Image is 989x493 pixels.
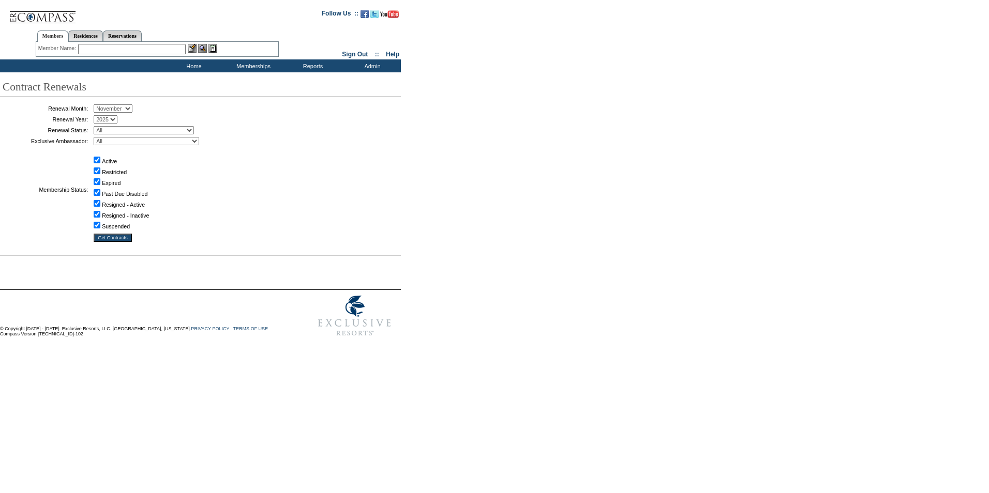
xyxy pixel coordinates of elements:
a: Reservations [103,30,142,41]
td: Follow Us :: [322,9,358,21]
label: Suspended [102,223,130,229]
td: Renewal Status: [3,126,88,134]
a: Sign Out [342,51,368,58]
img: View [198,44,207,53]
img: Become our fan on Facebook [361,10,369,18]
a: Subscribe to our YouTube Channel [380,13,399,19]
div: Member Name: [38,44,78,53]
a: PRIVACY POLICY [191,326,229,331]
td: Membership Status: [3,148,88,231]
img: Reservations [208,44,217,53]
img: Compass Home [9,3,76,24]
span: :: [375,51,379,58]
label: Restricted [102,169,127,175]
a: Members [37,30,69,42]
label: Past Due Disabled [102,191,147,197]
a: Help [386,51,399,58]
td: Memberships [222,59,282,72]
img: Subscribe to our YouTube Channel [380,10,399,18]
a: Follow us on Twitter [370,13,379,19]
td: Home [163,59,222,72]
td: Admin [341,59,401,72]
td: Exclusive Ambassador: [3,137,88,145]
label: Resigned - Inactive [102,212,149,219]
td: Renewal Month: [3,104,88,113]
label: Expired [102,180,121,186]
img: Follow us on Twitter [370,10,379,18]
label: Resigned - Active [102,202,145,208]
a: Residences [68,30,103,41]
a: Become our fan on Facebook [361,13,369,19]
label: Active [102,158,117,164]
td: Reports [282,59,341,72]
img: b_edit.gif [188,44,197,53]
input: Get Contracts [94,234,132,242]
a: TERMS OF USE [233,326,268,331]
img: Exclusive Resorts [308,290,401,342]
td: Renewal Year: [3,115,88,124]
